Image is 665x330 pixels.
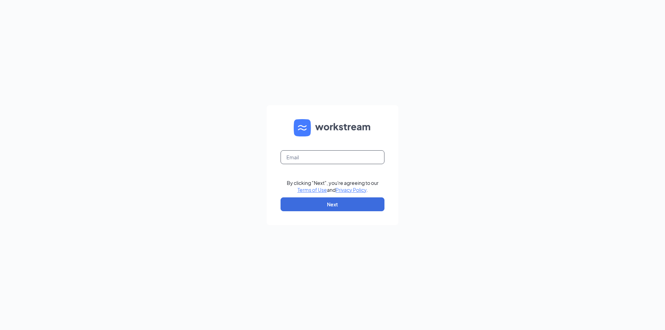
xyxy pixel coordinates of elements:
[281,197,384,211] button: Next
[294,119,371,136] img: WS logo and Workstream text
[298,187,327,193] a: Terms of Use
[281,150,384,164] input: Email
[336,187,366,193] a: Privacy Policy
[287,179,379,193] div: By clicking "Next", you're agreeing to our and .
